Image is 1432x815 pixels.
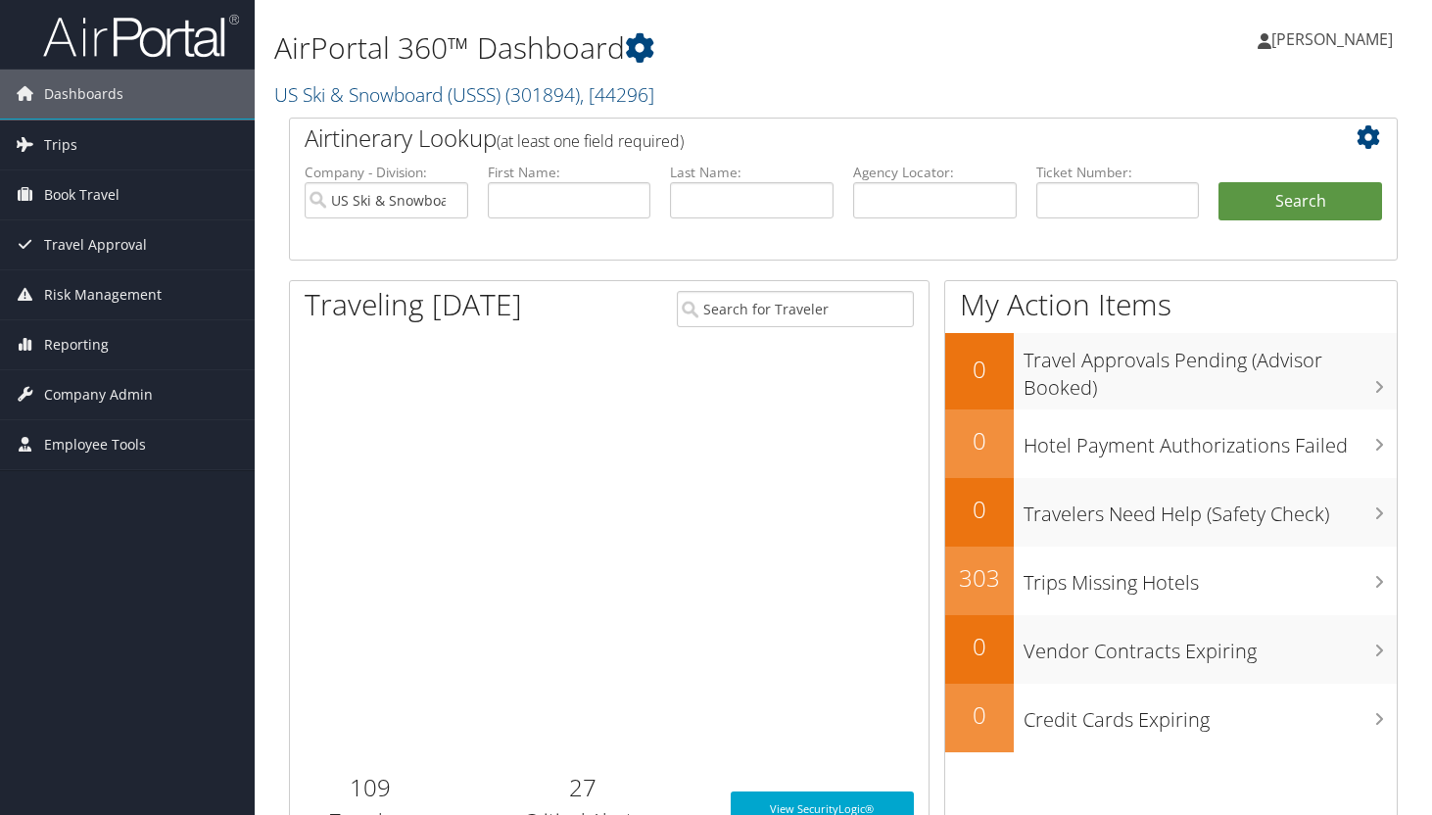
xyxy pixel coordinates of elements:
span: Book Travel [44,170,119,219]
span: ( 301894 ) [505,81,580,108]
h3: Travel Approvals Pending (Advisor Booked) [1024,337,1397,402]
h2: Airtinerary Lookup [305,121,1290,155]
span: , [ 44296 ] [580,81,654,108]
input: Search for Traveler [677,291,914,327]
span: Travel Approval [44,220,147,269]
label: Ticket Number: [1036,163,1200,182]
h3: Hotel Payment Authorizations Failed [1024,422,1397,459]
span: Dashboards [44,70,123,119]
a: US Ski & Snowboard (USSS) [274,81,654,108]
a: 0Hotel Payment Authorizations Failed [945,409,1397,478]
span: Reporting [44,320,109,369]
h3: Vendor Contracts Expiring [1024,628,1397,665]
span: Company Admin [44,370,153,419]
h2: 109 [305,771,435,804]
h2: 303 [945,561,1014,595]
label: Company - Division: [305,163,468,182]
h3: Travelers Need Help (Safety Check) [1024,491,1397,528]
a: 0Travel Approvals Pending (Advisor Booked) [945,333,1397,408]
span: Risk Management [44,270,162,319]
span: [PERSON_NAME] [1271,28,1393,50]
label: Last Name: [670,163,834,182]
a: 0Vendor Contracts Expiring [945,615,1397,684]
span: (at least one field required) [497,130,684,152]
a: 303Trips Missing Hotels [945,547,1397,615]
button: Search [1218,182,1382,221]
h2: 0 [945,493,1014,526]
h1: AirPortal 360™ Dashboard [274,27,1033,69]
h2: 0 [945,424,1014,457]
label: First Name: [488,163,651,182]
a: 0Credit Cards Expiring [945,684,1397,752]
h3: Credit Cards Expiring [1024,696,1397,734]
h2: 0 [945,353,1014,386]
h1: Traveling [DATE] [305,284,522,325]
h3: Trips Missing Hotels [1024,559,1397,597]
h2: 0 [945,630,1014,663]
h2: 0 [945,698,1014,732]
img: airportal-logo.png [43,13,239,59]
span: Trips [44,120,77,169]
a: 0Travelers Need Help (Safety Check) [945,478,1397,547]
h2: 27 [464,771,701,804]
span: Employee Tools [44,420,146,469]
h1: My Action Items [945,284,1397,325]
a: [PERSON_NAME] [1258,10,1412,69]
label: Agency Locator: [853,163,1017,182]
